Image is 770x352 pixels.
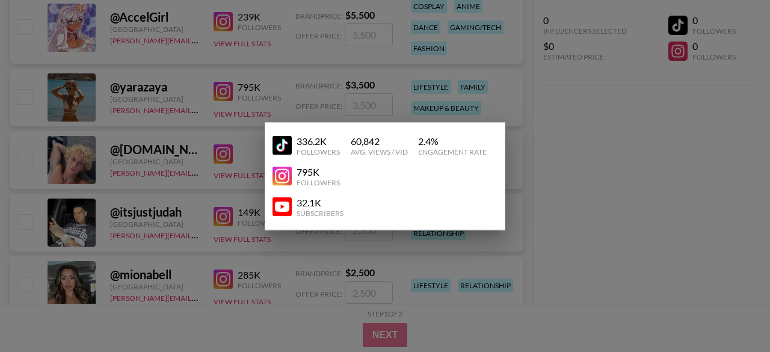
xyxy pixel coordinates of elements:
iframe: Drift Widget Chat Controller [710,292,756,338]
img: YouTube [273,136,292,155]
div: 336.2K [297,135,340,147]
img: YouTube [273,167,292,186]
img: YouTube [273,197,292,217]
div: Followers [297,147,340,156]
div: 60,842 [351,135,408,147]
div: Avg. Views / Vid [351,147,408,156]
div: Subscribers [297,208,343,217]
div: Followers [297,178,340,187]
div: Engagement Rate [418,147,487,156]
div: 32.1K [297,196,343,208]
div: 2.4 % [418,135,487,147]
div: 795K [297,165,340,178]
